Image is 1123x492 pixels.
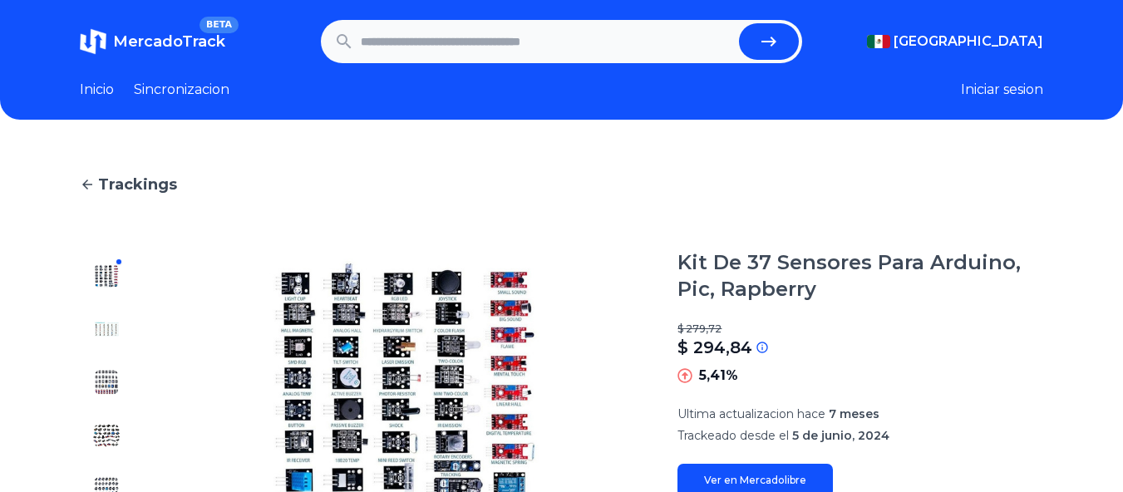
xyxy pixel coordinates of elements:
[894,32,1043,52] span: [GEOGRAPHIC_DATA]
[80,28,106,55] img: MercadoTrack
[677,406,825,421] span: Ultima actualizacion hace
[867,35,890,48] img: Mexico
[699,366,738,386] p: 5,41%
[93,422,120,449] img: Kit De 37 Sensores Para Arduino, Pic, Rapberry
[677,249,1043,303] h1: Kit De 37 Sensores Para Arduino, Pic, Rapberry
[113,32,225,51] span: MercadoTrack
[199,17,239,33] span: BETA
[867,32,1043,52] button: [GEOGRAPHIC_DATA]
[93,316,120,342] img: Kit De 37 Sensores Para Arduino, Pic, Rapberry
[98,173,177,196] span: Trackings
[80,173,1043,196] a: Trackings
[677,428,789,443] span: Trackeado desde el
[677,322,1043,336] p: $ 279,72
[80,80,114,100] a: Inicio
[80,28,225,55] a: MercadoTrackBETA
[961,80,1043,100] button: Iniciar sesion
[93,369,120,396] img: Kit De 37 Sensores Para Arduino, Pic, Rapberry
[792,428,889,443] span: 5 de junio, 2024
[829,406,879,421] span: 7 meses
[93,263,120,289] img: Kit De 37 Sensores Para Arduino, Pic, Rapberry
[134,80,229,100] a: Sincronizacion
[677,336,752,359] p: $ 294,84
